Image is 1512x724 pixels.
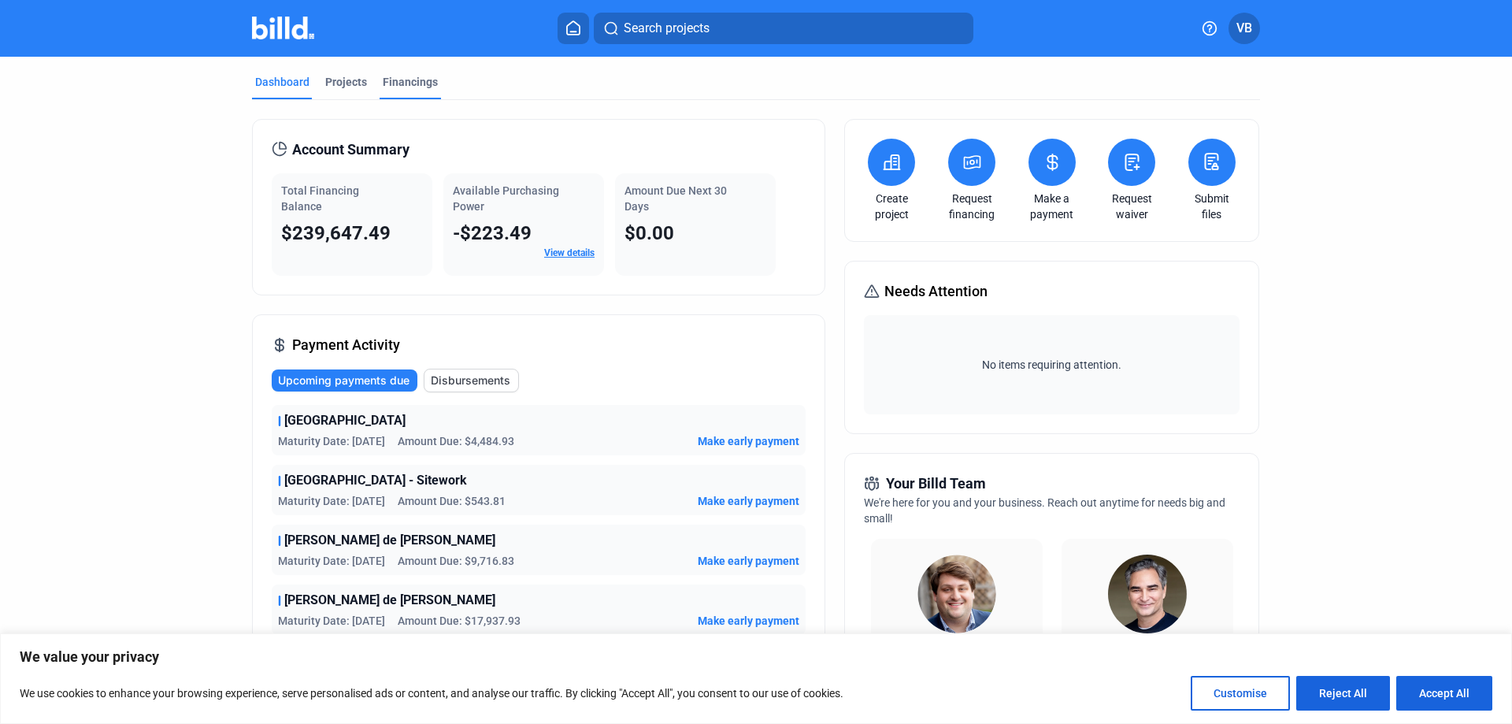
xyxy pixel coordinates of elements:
a: View details [544,247,595,258]
p: We value your privacy [20,648,1492,666]
span: Maturity Date: [DATE] [278,553,385,569]
span: Amount Due Next 30 Days [624,184,727,213]
span: Account Summary [292,139,409,161]
span: Your Billd Team [886,473,986,495]
div: Dashboard [255,74,309,90]
span: Search projects [624,19,710,38]
span: [PERSON_NAME] de [PERSON_NAME] [284,591,495,610]
span: Amount Due: $4,484.93 [398,433,514,449]
button: Make early payment [698,613,799,629]
a: Submit files [1184,191,1240,222]
button: Customise [1191,676,1290,711]
span: Needs Attention [884,280,988,303]
a: Make a payment [1025,191,1080,222]
span: [PERSON_NAME] de [PERSON_NAME] [284,531,495,550]
span: Upcoming payments due [278,373,409,388]
span: We're here for you and your business. Reach out anytime for needs big and small! [864,496,1225,525]
span: Amount Due: $17,937.93 [398,613,521,629]
a: Create project [864,191,919,222]
span: Maturity Date: [DATE] [278,493,385,509]
button: Upcoming payments due [272,369,417,392]
span: [GEOGRAPHIC_DATA] [284,411,406,430]
span: $239,647.49 [281,222,391,244]
button: Make early payment [698,553,799,569]
span: $0.00 [624,222,674,244]
span: Disbursements [431,373,510,388]
button: Make early payment [698,493,799,509]
button: Reject All [1296,676,1390,711]
span: Maturity Date: [DATE] [278,433,385,449]
div: Projects [325,74,367,90]
p: We use cookies to enhance your browsing experience, serve personalised ads or content, and analys... [20,684,843,703]
div: Financings [383,74,438,90]
button: Make early payment [698,433,799,449]
span: Total Financing Balance [281,184,359,213]
span: Payment Activity [292,334,400,356]
button: Accept All [1396,676,1492,711]
span: Amount Due: $543.81 [398,493,506,509]
img: Territory Manager [1108,555,1187,633]
img: Billd Company Logo [252,17,314,39]
span: -$223.49 [453,222,532,244]
button: Disbursements [424,369,519,392]
span: Available Purchasing Power [453,184,559,213]
span: Maturity Date: [DATE] [278,613,385,629]
a: Request financing [944,191,999,222]
button: VB [1228,13,1260,44]
span: [GEOGRAPHIC_DATA] - Sitework [284,471,467,490]
span: Amount Due: $9,716.83 [398,553,514,569]
span: VB [1236,19,1252,38]
img: Relationship Manager [917,555,996,633]
span: No items requiring attention. [870,357,1232,373]
button: Search projects [594,13,973,44]
a: Request waiver [1104,191,1159,222]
